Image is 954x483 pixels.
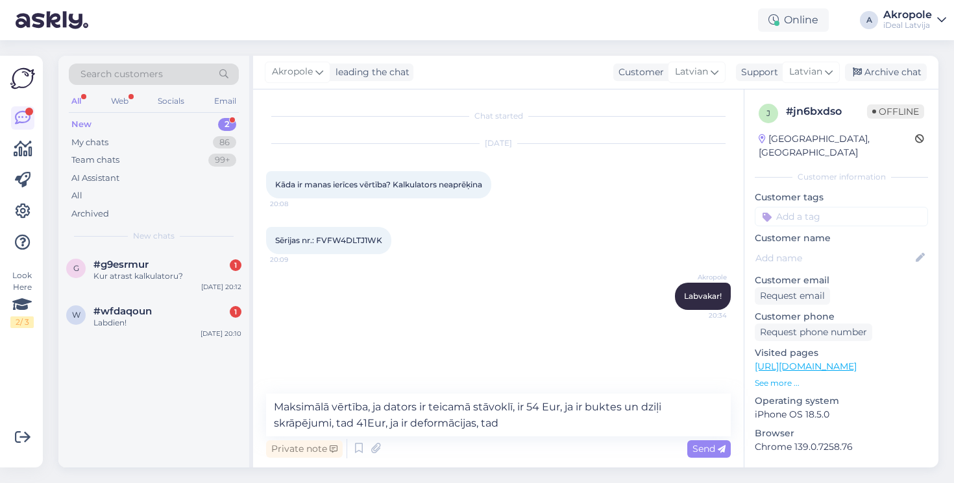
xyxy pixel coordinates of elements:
[71,172,119,185] div: AI Assistant
[230,259,241,271] div: 1
[678,272,727,282] span: Akropole
[755,360,857,372] a: [URL][DOMAIN_NAME]
[675,65,708,79] span: Latvian
[613,65,664,79] div: Customer
[755,427,928,440] p: Browser
[266,394,731,436] textarea: Maksimālā vērtība, ja dators ir teicamā stāvoklī, ir 54 Eur, ja ir buktes un dziļi skrāpējumi, ta...
[758,8,829,32] div: Online
[755,377,928,389] p: See more ...
[266,110,731,122] div: Chat started
[755,346,928,360] p: Visited pages
[93,305,152,317] span: #wfdaqoun
[93,317,241,329] div: Labdien!
[71,207,109,220] div: Archived
[218,118,236,131] div: 2
[755,251,913,265] input: Add name
[684,291,722,301] span: Labvakar!
[755,467,928,478] div: Extra
[736,65,778,79] div: Support
[845,64,927,81] div: Archive chat
[755,408,928,421] p: iPhone OS 18.5.0
[72,310,80,320] span: w
[73,263,79,273] span: g
[766,108,770,118] span: j
[883,20,932,30] div: iDeal Latvija
[71,136,108,149] div: My chats
[71,118,92,131] div: New
[786,104,867,119] div: # jn6bxdso
[272,65,313,79] span: Akropole
[867,104,924,119] span: Offline
[93,270,241,282] div: Kur atrast kalkulatoru?
[93,259,149,270] span: #g9esrmur
[208,154,236,167] div: 99+
[71,189,82,202] div: All
[678,311,727,320] span: 20:34
[108,93,131,110] div: Web
[860,11,878,29] div: A
[755,324,872,341] div: Request phone number
[71,154,119,167] div: Team chats
[755,394,928,408] p: Operating system
[692,443,726,454] span: Send
[80,67,163,81] span: Search customers
[69,93,84,110] div: All
[213,136,236,149] div: 86
[755,310,928,324] p: Customer phone
[230,306,241,318] div: 1
[755,274,928,287] p: Customer email
[201,282,241,292] div: [DATE] 20:12
[759,132,915,159] div: [GEOGRAPHIC_DATA], [GEOGRAPHIC_DATA]
[789,65,822,79] span: Latvian
[212,93,239,110] div: Email
[755,440,928,454] p: Chrome 139.0.7258.76
[275,235,382,245] span: Sērijas nr.: FVFW4DLTJ1WK
[883,10,946,30] a: AkropoleiDeal Latvija
[883,10,932,20] div: Akropole
[201,329,241,338] div: [DATE] 20:10
[275,180,482,189] span: Kāda ir manas ierīces vērtība? Kalkulators neaprēķina
[266,137,731,149] div: [DATE]
[755,191,928,204] p: Customer tags
[270,255,319,265] span: 20:09
[755,171,928,183] div: Customer information
[10,270,34,328] div: Look Here
[755,231,928,245] p: Customer name
[10,316,34,328] div: 2 / 3
[270,199,319,209] span: 20:08
[155,93,187,110] div: Socials
[755,287,830,305] div: Request email
[330,65,410,79] div: leading the chat
[133,230,175,242] span: New chats
[266,440,343,458] div: Private note
[10,66,35,91] img: Askly Logo
[755,207,928,226] input: Add a tag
